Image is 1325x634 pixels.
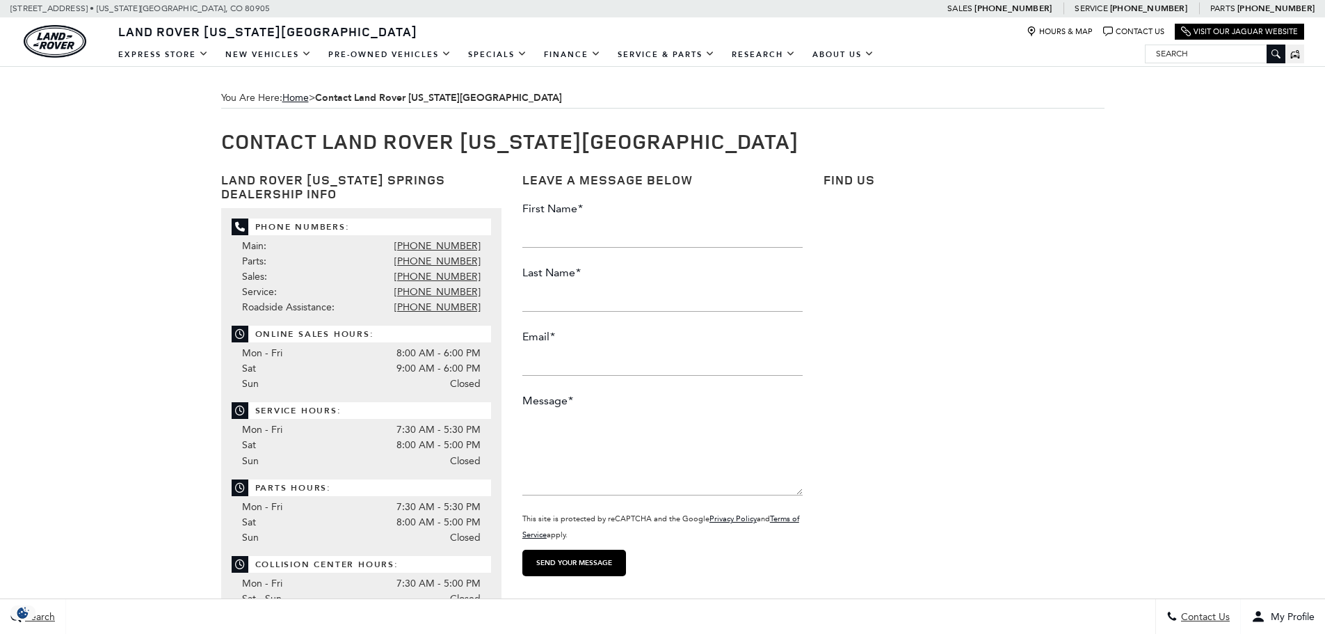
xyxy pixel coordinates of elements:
[396,515,481,530] span: 8:00 AM - 5:00 PM
[242,532,259,544] span: Sun
[282,92,562,104] span: >
[522,514,799,539] small: This site is protected by reCAPTCHA and the Google and apply.
[242,286,277,298] span: Service:
[242,240,266,252] span: Main:
[320,42,460,67] a: Pre-Owned Vehicles
[804,42,883,67] a: About Us
[1241,599,1325,634] button: Open user profile menu
[396,346,481,361] span: 8:00 AM - 6:00 PM
[110,42,217,67] a: EXPRESS STORE
[10,3,270,13] a: [STREET_ADDRESS] • [US_STATE][GEOGRAPHIC_DATA], CO 80905
[824,173,1104,187] h3: Find Us
[242,439,256,451] span: Sat
[396,422,481,438] span: 7:30 AM - 5:30 PM
[522,173,803,187] h3: Leave a Message Below
[242,271,267,283] span: Sales:
[396,576,481,592] span: 7:30 AM - 5:00 PM
[974,3,1052,14] a: [PHONE_NUMBER]
[522,393,573,409] label: Message
[450,530,481,546] span: Closed
[609,42,723,67] a: Service & Parts
[242,347,282,359] span: Mon - Fri
[522,265,581,280] label: Last Name
[450,592,481,607] span: Closed
[1181,26,1298,37] a: Visit Our Jaguar Website
[24,25,86,58] img: Land Rover
[394,271,481,283] a: [PHONE_NUMBER]
[396,361,481,377] span: 9:00 AM - 6:00 PM
[709,514,757,523] a: Privacy Policy
[1146,45,1285,62] input: Search
[232,326,491,342] span: Online Sales Hours:
[723,42,804,67] a: Research
[242,424,282,436] span: Mon - Fri
[282,92,309,104] a: Home
[460,42,536,67] a: Specials
[7,605,39,620] section: Click to Open Cookie Consent Modal
[947,3,972,13] span: Sales
[242,593,282,605] span: Sat - Sun
[24,25,86,58] a: land-rover
[110,23,426,40] a: Land Rover [US_STATE][GEOGRAPHIC_DATA]
[7,605,39,620] img: Opt-Out Icon
[110,42,883,67] nav: Main Navigation
[824,194,1104,469] iframe: Dealer location map
[394,286,481,298] a: [PHONE_NUMBER]
[536,42,609,67] a: Finance
[522,201,583,216] label: First Name
[396,438,481,453] span: 8:00 AM - 5:00 PM
[232,480,491,496] span: Parts Hours:
[242,516,256,528] span: Sat
[522,550,626,576] input: Send your message
[522,329,555,344] label: Email
[1265,611,1315,623] span: My Profile
[394,240,481,252] a: [PHONE_NUMBER]
[1103,26,1164,37] a: Contact Us
[221,88,1105,109] div: Breadcrumbs
[242,378,259,390] span: Sun
[118,23,417,40] span: Land Rover [US_STATE][GEOGRAPHIC_DATA]
[1110,3,1187,14] a: [PHONE_NUMBER]
[394,301,481,313] a: [PHONE_NUMBER]
[221,173,501,201] h3: Land Rover [US_STATE] Springs Dealership Info
[232,402,491,419] span: Service Hours:
[1027,26,1093,37] a: Hours & Map
[1237,3,1315,14] a: [PHONE_NUMBER]
[221,129,1105,152] h1: Contact Land Rover [US_STATE][GEOGRAPHIC_DATA]
[242,501,282,513] span: Mon - Fri
[242,255,266,267] span: Parts:
[1075,3,1107,13] span: Service
[522,514,799,539] a: Terms of Service
[394,255,481,267] a: [PHONE_NUMBER]
[450,377,481,392] span: Closed
[242,301,335,313] span: Roadside Assistance:
[217,42,320,67] a: New Vehicles
[242,363,256,374] span: Sat
[232,556,491,573] span: Collision Center Hours:
[396,500,481,515] span: 7:30 AM - 5:30 PM
[242,455,259,467] span: Sun
[1178,611,1230,623] span: Contact Us
[450,454,481,469] span: Closed
[221,88,1105,109] span: You Are Here:
[232,219,491,235] span: Phone Numbers:
[242,578,282,589] span: Mon - Fri
[1210,3,1235,13] span: Parts
[315,91,562,104] strong: Contact Land Rover [US_STATE][GEOGRAPHIC_DATA]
